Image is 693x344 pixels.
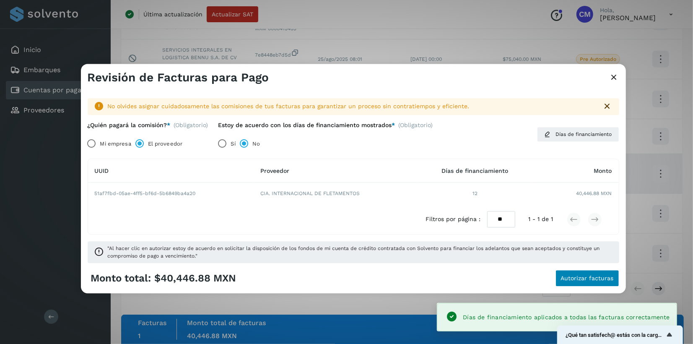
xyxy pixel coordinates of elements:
[231,136,236,152] label: Sí
[88,183,254,205] td: 51af7fbd-05ae-4ff5-bf6d-5b6849ba4a20
[100,136,131,152] label: Mi empresa
[561,276,614,281] span: Autorizar facturas
[88,70,269,85] h3: Revisión de Facturas para Pago
[108,102,596,111] div: No olvides asignar cuidadosamente las comisiones de tus facturas para garantizar un proceso sin c...
[537,127,619,142] button: Días de financiamiento
[91,272,151,284] span: Monto total:
[566,332,664,338] span: ¿Qué tan satisfech@ estás con la carga de tus facturas?
[148,136,182,152] label: El proveedor
[441,167,508,174] span: Días de financiamiento
[174,122,208,129] span: (Obligatorio)
[576,190,612,198] span: 40,446.88 MXN
[218,122,395,129] label: Estoy de acuerdo con los días de financiamiento mostrados
[260,167,289,174] span: Proveedor
[463,314,670,321] span: Días de financiamiento aplicados a todas las facturas correctamente
[254,183,417,205] td: CIA. INTERNACIONAL DE FLETAMENTOS
[529,215,553,224] span: 1 - 1 de 1
[426,215,480,224] span: Filtros por página :
[88,122,171,129] label: ¿Quién pagará la comisión?
[566,330,675,340] button: Mostrar encuesta - ¿Qué tan satisfech@ estás con la carga de tus facturas?
[399,122,433,132] span: (Obligatorio)
[108,245,613,260] span: "Al hacer clic en autorizar estoy de acuerdo en solicitar la disposición de los fondos de mi cuen...
[95,167,109,174] span: UUID
[155,272,236,284] span: $40,446.88 MXN
[417,183,533,205] td: 12
[594,167,612,174] span: Monto
[556,131,612,138] span: Días de financiamiento
[252,136,260,152] label: No
[555,270,619,287] button: Autorizar facturas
